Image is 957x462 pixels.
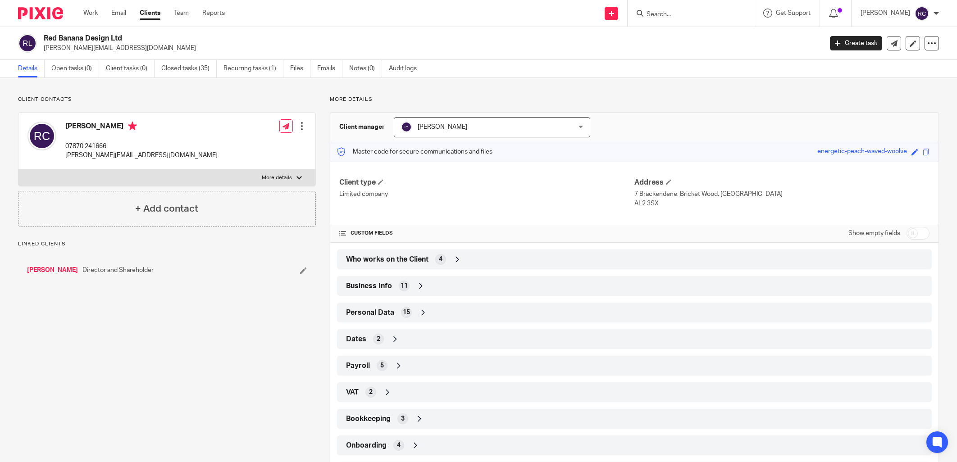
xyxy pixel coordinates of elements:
p: Linked clients [18,240,316,248]
a: Client tasks (0) [106,60,155,77]
a: Team [174,9,189,18]
a: Emails [317,60,342,77]
span: Onboarding [346,441,387,450]
span: [PERSON_NAME] [418,124,467,130]
span: 2 [377,335,380,344]
p: [PERSON_NAME][EMAIL_ADDRESS][DOMAIN_NAME] [65,151,218,160]
a: Create task [830,36,882,50]
span: Bookkeeping [346,414,391,424]
span: 4 [439,255,442,264]
span: Personal Data [346,308,394,317]
img: svg%3E [915,6,929,21]
span: 11 [401,281,408,290]
label: Show empty fields [848,229,900,238]
a: Audit logs [389,60,424,77]
img: svg%3E [401,122,412,132]
i: Primary [128,122,137,131]
p: 7 Brackendene, Bricket Wood, [GEOGRAPHIC_DATA] [634,190,930,199]
a: Reports [202,9,225,18]
a: [PERSON_NAME] [27,266,78,275]
p: Limited company [339,190,634,199]
span: VAT [346,388,359,397]
img: svg%3E [18,34,37,53]
p: More details [262,174,292,181]
span: Director and Shareholder [82,266,154,275]
h3: Client manager [339,122,385,131]
a: Closed tasks (35) [161,60,217,77]
a: Work [83,9,98,18]
a: Recurring tasks (1) [223,60,283,77]
span: 5 [380,361,384,370]
span: Get Support [776,10,811,16]
p: More details [330,96,939,103]
a: Details [18,60,45,77]
span: 15 [403,308,410,317]
h4: Client type [339,178,634,187]
span: 2 [369,388,373,397]
a: Email [111,9,126,18]
div: energetic-peach-waved-wookie [817,147,907,157]
input: Search [646,11,727,19]
p: AL2 3SX [634,199,930,208]
p: [PERSON_NAME][EMAIL_ADDRESS][DOMAIN_NAME] [44,44,816,53]
a: Files [290,60,310,77]
h4: Address [634,178,930,187]
img: svg%3E [27,122,56,150]
span: 3 [401,414,405,423]
p: [PERSON_NAME] [861,9,910,18]
h4: CUSTOM FIELDS [339,230,634,237]
span: Business Info [346,281,392,291]
span: 4 [397,441,401,450]
a: Open tasks (0) [51,60,99,77]
h4: + Add contact [135,202,198,216]
img: Pixie [18,7,63,19]
p: 07870 241666 [65,142,218,151]
span: Payroll [346,361,370,371]
span: Dates [346,335,366,344]
a: Clients [140,9,160,18]
a: Notes (0) [349,60,382,77]
span: Who works on the Client [346,255,428,264]
p: Client contacts [18,96,316,103]
h2: Red Banana Design Ltd [44,34,662,43]
h4: [PERSON_NAME] [65,122,218,133]
p: Master code for secure communications and files [337,147,492,156]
